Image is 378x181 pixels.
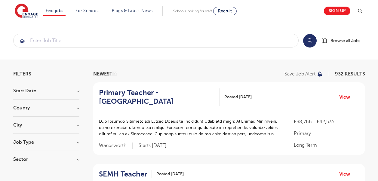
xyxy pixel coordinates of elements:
[321,37,365,44] a: Browse all Jobs
[99,143,133,149] span: Wandsworth
[294,142,359,149] p: Long Term
[213,7,237,15] a: Recruit
[99,88,220,106] a: Primary Teacher - [GEOGRAPHIC_DATA]
[303,34,317,48] button: Search
[294,118,359,125] p: £38,766 - £42,535
[13,157,79,162] h3: Sector
[13,88,79,93] h3: Start Date
[13,34,299,48] div: Submit
[99,170,147,179] h2: SEMH Teacher
[339,170,355,178] a: View
[335,71,365,77] span: 932 RESULTS
[99,118,282,137] p: LO5 Ipsumdo Sitametc adi Elitsed Doeius te Incididunt Utlab etd magn: Al Enimad Minimveni, qu’no ...
[139,143,167,149] p: Starts [DATE]
[330,37,360,44] span: Browse all Jobs
[324,7,350,15] a: Sign up
[156,171,184,177] span: Posted [DATE]
[339,93,355,101] a: View
[294,130,359,137] p: Primary
[224,94,252,100] span: Posted [DATE]
[284,72,323,76] button: Save job alert
[99,170,152,179] a: SEMH Teacher
[218,9,232,13] span: Recruit
[284,72,315,76] p: Save job alert
[13,106,79,110] h3: County
[15,4,38,19] img: Engage Education
[99,88,215,106] h2: Primary Teacher - [GEOGRAPHIC_DATA]
[46,8,63,13] a: Find jobs
[14,34,298,47] input: Submit
[112,8,153,13] a: Blogs & Latest News
[75,8,99,13] a: For Schools
[13,140,79,145] h3: Job Type
[13,72,31,76] span: Filters
[173,9,212,13] span: Schools looking for staff
[13,123,79,127] h3: City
